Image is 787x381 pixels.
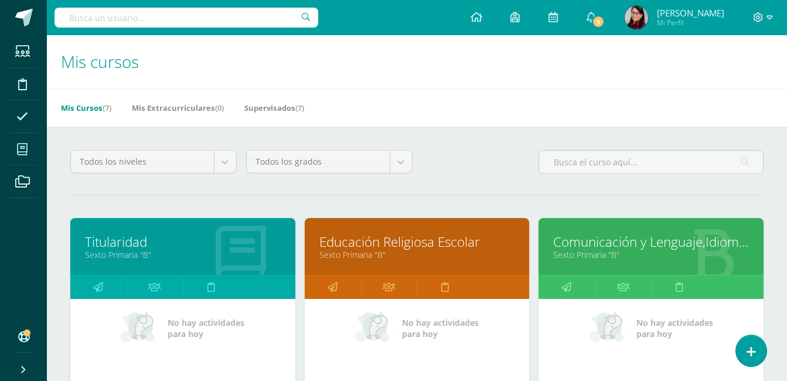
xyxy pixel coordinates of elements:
[132,98,224,117] a: Mis Extracurriculares(0)
[255,151,381,173] span: Todos los grados
[168,317,244,339] span: No hay actividades para hoy
[355,311,394,346] img: no_activities_small.png
[54,8,318,28] input: Busca un usuario...
[539,151,763,174] input: Busca el curso aquí...
[319,249,515,260] a: Sexto Primaria "B"
[85,233,281,251] a: Titularidad
[591,15,604,28] span: 9
[553,233,749,251] a: Comunicación y Lenguaje,Idioma Español
[61,98,111,117] a: Mis Cursos(7)
[590,311,628,346] img: no_activities_small.png
[71,151,236,173] a: Todos los niveles
[636,317,713,339] span: No hay actividades para hoy
[295,103,304,113] span: (7)
[402,317,479,339] span: No hay actividades para hoy
[319,233,515,251] a: Educación Religiosa Escolar
[657,18,724,28] span: Mi Perfil
[85,249,281,260] a: Sexto Primaria "B"
[657,7,724,19] span: [PERSON_NAME]
[244,98,304,117] a: Supervisados(7)
[80,151,205,173] span: Todos los niveles
[215,103,224,113] span: (0)
[247,151,412,173] a: Todos los grados
[121,311,159,346] img: no_activities_small.png
[625,6,648,29] img: 0a2e9a33f3909cb77ea8b9c8beb902f9.png
[103,103,111,113] span: (7)
[61,50,139,73] span: Mis cursos
[553,249,749,260] a: Sexto Primaria "B"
